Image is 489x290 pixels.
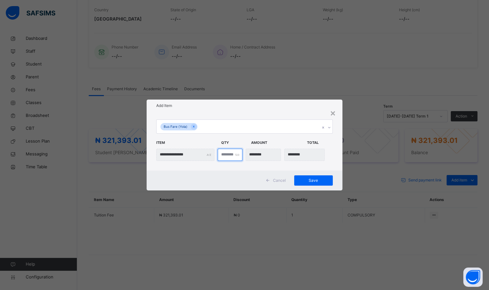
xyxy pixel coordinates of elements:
button: Open asap [463,268,483,287]
span: Item [156,137,218,149]
span: Save [299,178,328,183]
h1: Add Item [156,103,332,109]
span: Total [307,137,333,149]
span: Cancel [273,178,286,183]
span: Amount [251,137,304,149]
span: Qty [221,137,248,149]
div: × [330,106,336,119]
div: Bus Fare (Yola) [160,123,191,130]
